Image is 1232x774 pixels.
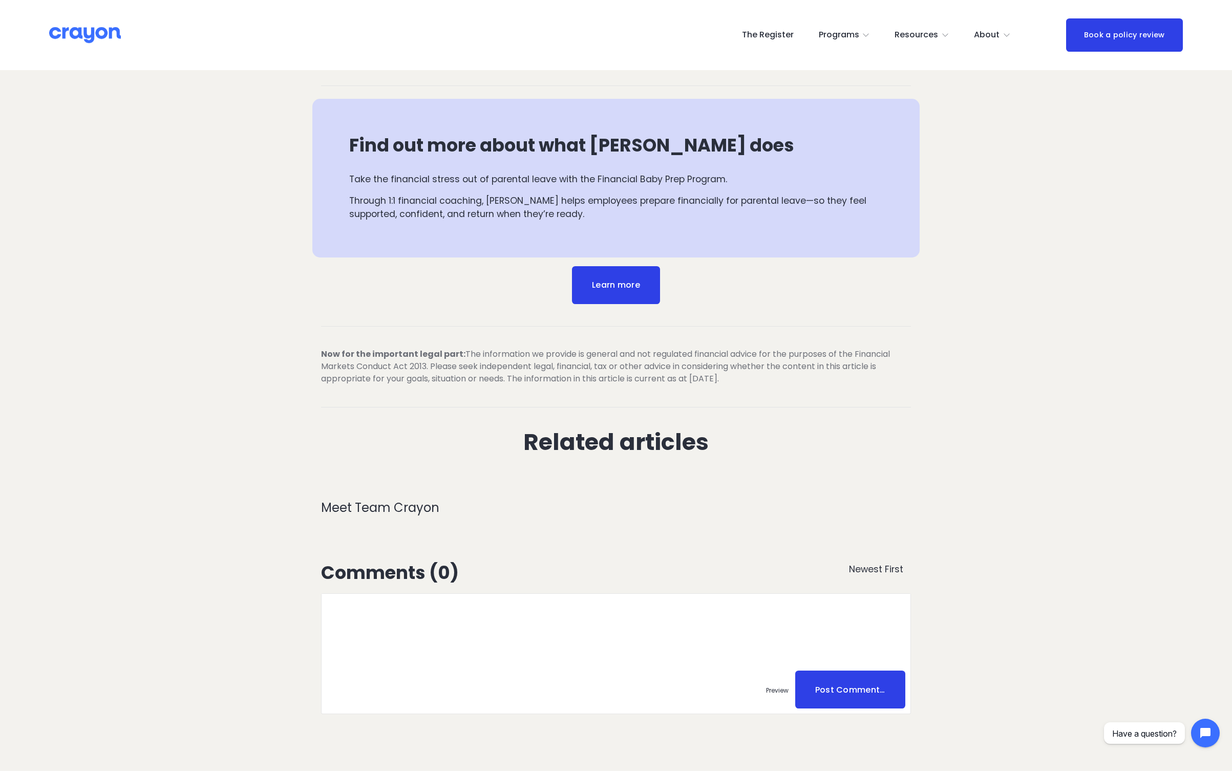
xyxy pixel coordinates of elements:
[895,28,938,42] span: Resources
[321,429,910,455] h2: Related articles
[49,26,121,44] img: Crayon
[349,135,883,156] h3: Find out more about what [PERSON_NAME] does
[766,686,789,695] span: Preview
[321,560,459,585] span: Comments (0)
[349,173,883,186] p: Take the financial stress out of parental leave with the Financial Baby Prep Program.
[974,28,1000,42] span: About
[572,266,660,304] a: Learn more
[321,499,439,516] a: Meet Team Crayon
[321,348,892,384] span: The information we provide is general and not regulated financial advice for the purposes of the ...
[819,27,870,44] a: folder dropdown
[895,27,949,44] a: folder dropdown
[974,27,1011,44] a: folder dropdown
[1066,18,1183,52] a: Book a policy review
[321,348,465,360] strong: Now for the important legal part:
[795,671,905,708] span: Post Comment…
[742,27,794,44] a: The Register
[349,194,883,221] p: Through 1:1 financial coaching, [PERSON_NAME] helps employees prepare financially for parental le...
[819,28,859,42] span: Programs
